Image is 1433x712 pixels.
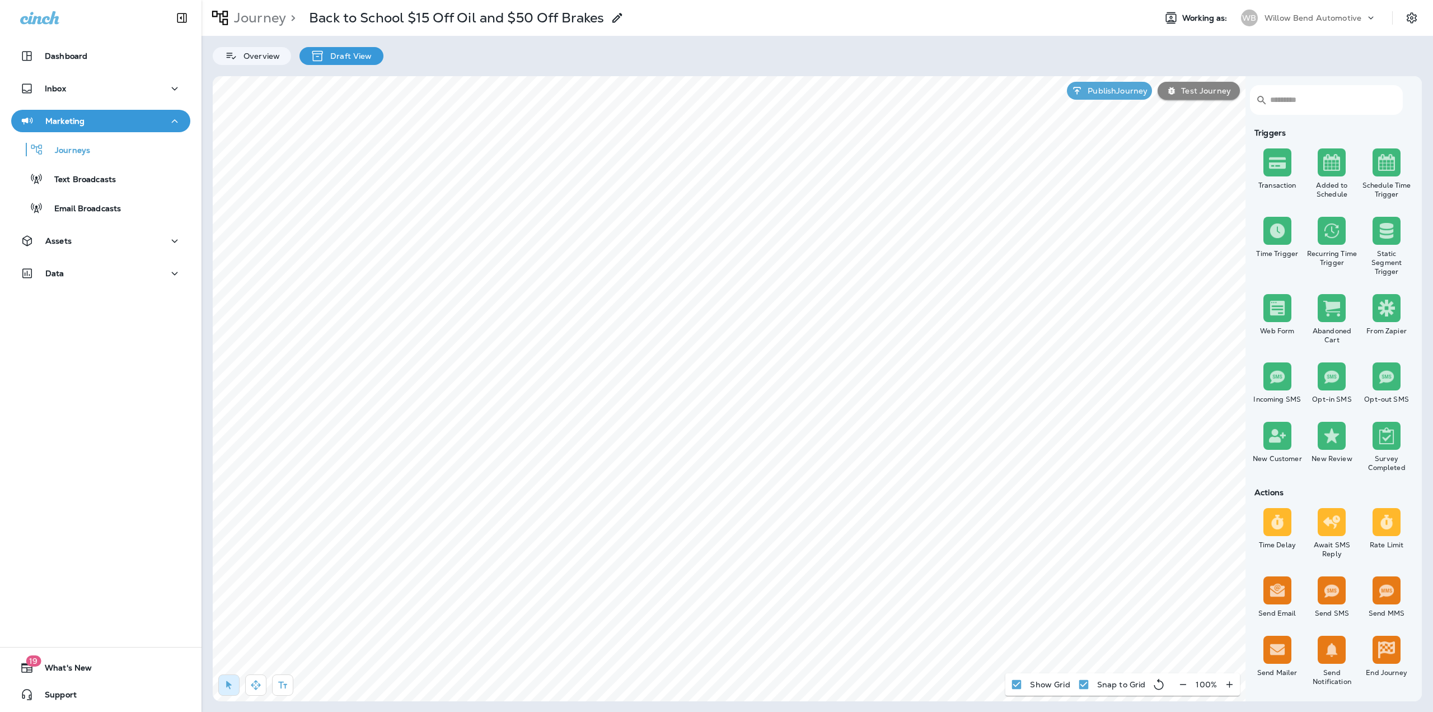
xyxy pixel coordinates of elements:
span: What's New [34,663,92,677]
p: Test Journey [1177,86,1231,95]
div: Opt-in SMS [1307,395,1357,404]
div: Triggers [1250,128,1414,137]
p: Publish Journey [1083,86,1148,95]
button: Assets [11,230,190,252]
p: 100 % [1196,680,1217,689]
div: Recurring Time Trigger [1307,249,1357,267]
div: Rate Limit [1361,541,1412,550]
div: Added to Schedule [1307,181,1357,199]
div: Incoming SMS [1252,395,1303,404]
p: Journey [230,10,286,26]
span: Working as: [1182,13,1230,23]
button: Text Broadcasts [11,167,190,190]
button: Inbox [11,77,190,100]
div: Actions [1250,488,1414,497]
p: Draft View [325,52,372,61]
div: Time Trigger [1252,249,1303,258]
div: End Journey [1361,668,1412,677]
div: Transaction [1252,181,1303,190]
button: Collapse Sidebar [166,7,198,29]
button: PublishJourney [1067,82,1152,100]
div: Send Notification [1307,668,1357,686]
button: Email Broadcasts [11,196,190,220]
div: Abandoned Cart [1307,327,1357,345]
span: 19 [26,655,41,667]
p: Email Broadcasts [43,204,121,215]
div: Static Segment Trigger [1361,249,1412,276]
div: New Customer [1252,454,1303,463]
div: Await SMS Reply [1307,541,1357,559]
p: Overview [238,52,280,61]
div: Opt-out SMS [1361,395,1412,404]
div: Web Form [1252,327,1303,336]
div: Send MMS [1361,609,1412,618]
div: WB [1241,10,1258,26]
button: Settings [1402,8,1422,28]
div: Send Mailer [1252,668,1303,677]
p: Marketing [45,117,85,125]
button: Marketing [11,110,190,132]
p: Data [45,269,64,278]
p: > [286,10,296,26]
p: Willow Bend Automotive [1265,13,1361,22]
div: Survey Completed [1361,454,1412,472]
button: 19What's New [11,657,190,679]
p: Text Broadcasts [43,175,116,185]
div: Send Email [1252,609,1303,618]
p: Inbox [45,84,66,93]
p: Assets [45,236,72,245]
span: Support [34,690,77,704]
button: Dashboard [11,45,190,67]
p: Show Grid [1030,680,1070,689]
p: Journeys [44,146,90,156]
p: Snap to Grid [1097,680,1146,689]
button: Support [11,683,190,706]
div: Time Delay [1252,541,1303,550]
div: From Zapier [1361,327,1412,336]
div: New Review [1307,454,1357,463]
div: Schedule Time Trigger [1361,181,1412,199]
button: Test Journey [1158,82,1240,100]
div: Send SMS [1307,609,1357,618]
p: Dashboard [45,52,87,61]
button: Journeys [11,138,190,161]
button: Data [11,262,190,285]
p: Back to School $15 Off Oil and $50 Off Brakes [309,10,604,26]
